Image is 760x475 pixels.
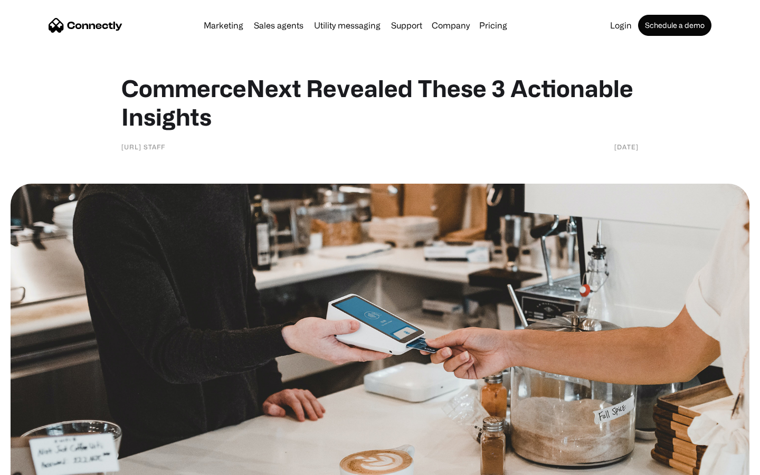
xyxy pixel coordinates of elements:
[614,141,639,152] div: [DATE]
[310,21,385,30] a: Utility messaging
[21,457,63,471] ul: Language list
[475,21,511,30] a: Pricing
[432,18,470,33] div: Company
[250,21,308,30] a: Sales agents
[121,141,165,152] div: [URL] Staff
[121,74,639,131] h1: CommerceNext Revealed These 3 Actionable Insights
[387,21,426,30] a: Support
[638,15,711,36] a: Schedule a demo
[199,21,248,30] a: Marketing
[11,457,63,471] aside: Language selected: English
[606,21,636,30] a: Login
